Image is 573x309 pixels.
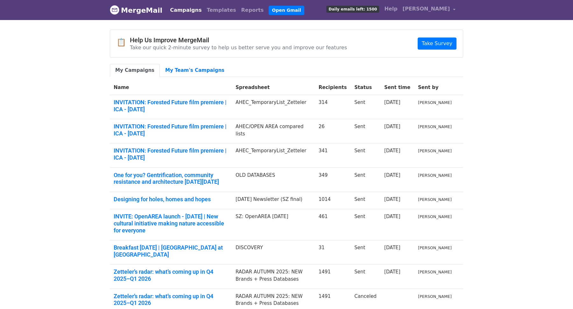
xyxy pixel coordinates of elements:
[232,80,315,95] th: Spreadsheet
[418,124,452,129] small: [PERSON_NAME]
[114,196,228,203] a: Designing for holes, homes and hopes
[204,4,238,17] a: Templates
[350,143,380,168] td: Sent
[350,95,380,119] td: Sent
[418,197,452,202] small: [PERSON_NAME]
[403,5,450,13] span: [PERSON_NAME]
[232,168,315,192] td: OLD DATABASES
[418,294,452,299] small: [PERSON_NAME]
[110,64,160,77] a: My Campaigns
[232,119,315,143] td: AHEC/OPEN AREA compared lists
[350,264,380,289] td: Sent
[269,6,304,15] a: Open Gmail
[160,64,230,77] a: My Team's Campaigns
[114,123,228,137] a: INVITATION: Forested Future film premiere | ICA - [DATE]
[114,213,228,234] a: INVITE: OpenAREA launch - [DATE] | New cultural initiative making nature accessible for everyone
[350,80,380,95] th: Status
[130,36,347,44] h4: Help Us Improve MergeMail
[418,100,452,105] small: [PERSON_NAME]
[380,80,414,95] th: Sent time
[232,240,315,264] td: DISCOVERY
[315,264,351,289] td: 1491
[350,192,380,209] td: Sent
[384,214,400,219] a: [DATE]
[232,192,315,209] td: [DATE] Newsletter (SZ final)
[418,245,452,250] small: [PERSON_NAME]
[350,209,380,240] td: Sent
[350,119,380,143] td: Sent
[114,268,228,282] a: Zetteler’s radar: what’s coming up in Q4 2025–Q1 2026
[114,244,228,258] a: Breakfast [DATE] | [GEOGRAPHIC_DATA] at [GEOGRAPHIC_DATA]
[315,240,351,264] td: 31
[110,80,232,95] th: Name
[114,99,228,113] a: INVITATION: Forested Future film premiere | ICA - [DATE]
[350,168,380,192] td: Sent
[384,124,400,129] a: [DATE]
[315,192,351,209] td: 1014
[315,209,351,240] td: 461
[239,4,266,17] a: Reports
[418,148,452,153] small: [PERSON_NAME]
[418,214,452,219] small: [PERSON_NAME]
[384,148,400,154] a: [DATE]
[384,100,400,105] a: [DATE]
[324,3,382,15] a: Daily emails left: 1500
[110,3,162,17] a: MergeMail
[232,143,315,168] td: AHEC_TemporaryList_Zetteler
[130,44,347,51] p: Take our quick 2-minute survey to help us better serve you and improve our features
[232,95,315,119] td: AHEC_TemporaryList_Zetteler
[315,143,351,168] td: 341
[418,270,452,274] small: [PERSON_NAME]
[382,3,400,15] a: Help
[315,95,351,119] td: 314
[315,80,351,95] th: Recipients
[114,172,228,185] a: One for you? Gentrification, community resistance and architecture [DATE][DATE]
[384,196,400,202] a: [DATE]
[315,168,351,192] td: 349
[315,119,351,143] td: 26
[418,173,452,178] small: [PERSON_NAME]
[167,4,204,17] a: Campaigns
[117,38,130,47] span: 📋
[400,3,458,17] a: [PERSON_NAME]
[418,38,456,50] a: Take Survey
[350,240,380,264] td: Sent
[232,209,315,240] td: SZ: OpenAREA [DATE]
[326,6,379,13] span: Daily emails left: 1500
[232,264,315,289] td: RADAR AUTUMN 2025: NEW Brands + Press Databases
[114,293,228,306] a: Zetteler’s radar: what’s coming up in Q4 2025–Q1 2026
[110,5,119,15] img: MergeMail logo
[384,269,400,275] a: [DATE]
[384,245,400,251] a: [DATE]
[384,172,400,178] a: [DATE]
[414,80,456,95] th: Sent by
[114,147,228,161] a: INVITATION: Forested Future film premiere | ICA - [DATE]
